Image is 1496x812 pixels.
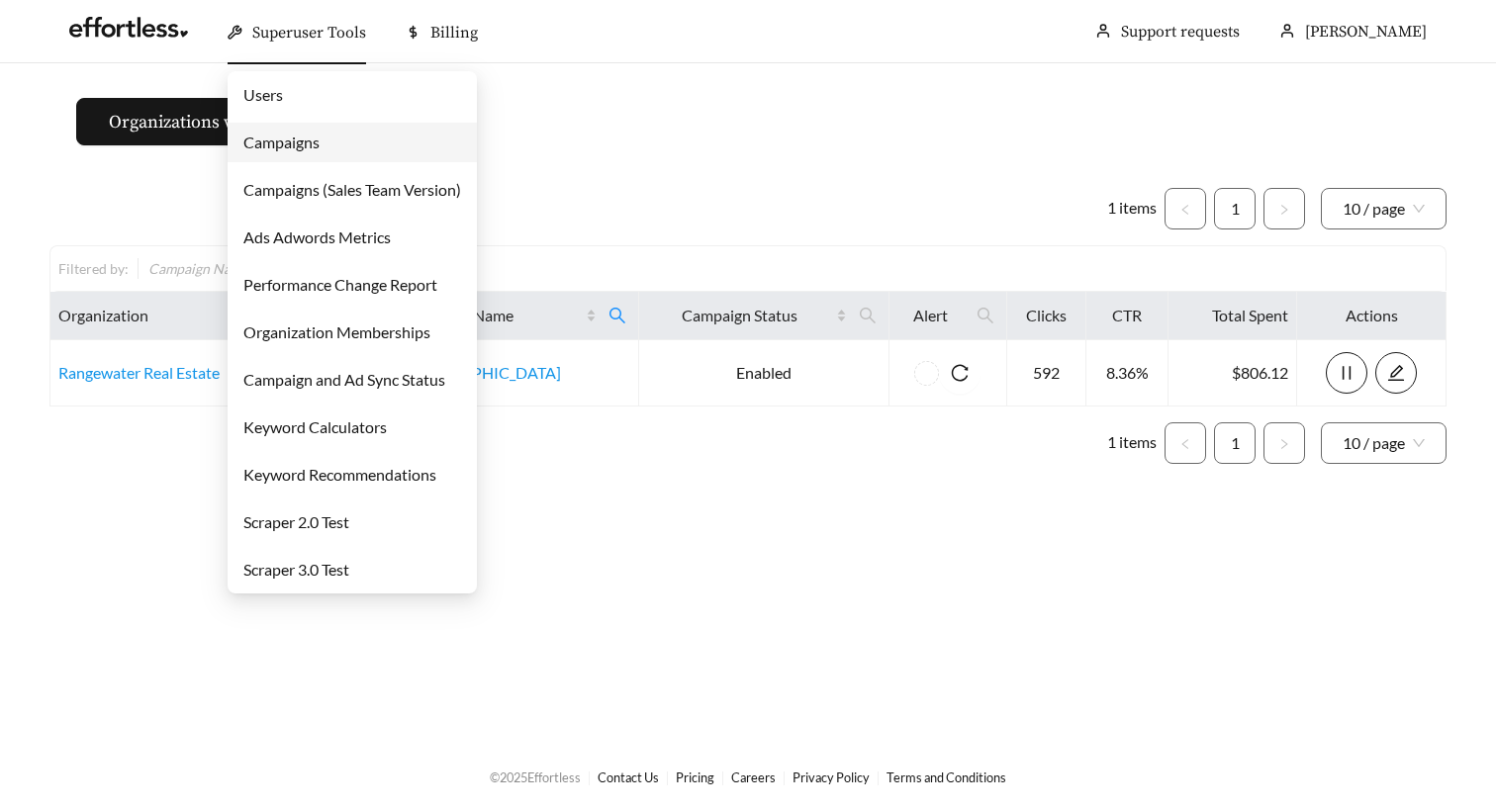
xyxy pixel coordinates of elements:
[608,307,626,324] span: search
[243,560,349,579] a: Scraper 3.0 Test
[598,769,659,785] a: Contact Us
[1165,422,1206,464] button: left
[1343,189,1425,228] span: 10 / page
[1169,340,1297,406] td: $806.12
[1086,292,1169,340] th: CTR
[1179,204,1191,216] span: left
[252,23,366,43] span: Superuser Tools
[430,23,478,43] span: Billing
[639,340,889,406] td: Enabled
[1278,438,1290,450] span: right
[1375,363,1417,382] a: edit
[1305,22,1427,42] span: [PERSON_NAME]
[1107,188,1157,229] li: 1 items
[793,769,870,785] a: Privacy Policy
[243,275,437,294] a: Performance Change Report
[1215,189,1255,228] a: 1
[243,322,430,341] a: Organization Memberships
[1007,292,1086,340] th: Clicks
[939,364,981,382] span: reload
[1297,292,1447,340] th: Actions
[401,363,561,382] a: [GEOGRAPHIC_DATA]
[1321,422,1447,464] div: Page Size
[897,304,965,327] span: Alert
[1263,422,1305,464] li: Next Page
[977,307,994,324] span: search
[939,352,981,394] button: reload
[676,769,714,785] a: Pricing
[1007,340,1086,406] td: 592
[647,304,832,327] span: Campaign Status
[1086,340,1169,406] td: 8.36%
[243,465,436,484] a: Keyword Recommendations
[243,417,387,436] a: Keyword Calculators
[969,300,1002,331] span: search
[1214,188,1256,229] li: 1
[1165,188,1206,229] li: Previous Page
[243,133,320,151] a: Campaigns
[1165,422,1206,464] li: Previous Page
[1343,423,1425,463] span: 10 / page
[1121,22,1240,42] a: Support requests
[1327,364,1366,382] span: pause
[1263,422,1305,464] button: right
[109,109,376,135] span: Organizations without campaigns
[148,260,252,277] span: Campaign Name :
[731,769,776,785] a: Careers
[1321,188,1447,229] div: Page Size
[859,307,877,324] span: search
[1215,423,1255,463] a: 1
[1107,422,1157,464] li: 1 items
[58,304,335,327] span: Organization
[58,258,138,279] div: Filtered by:
[1376,364,1416,382] span: edit
[1179,438,1191,450] span: left
[1375,352,1417,394] button: edit
[1165,188,1206,229] button: left
[1326,352,1367,394] button: pause
[851,300,885,331] span: search
[887,769,1006,785] a: Terms and Conditions
[601,300,634,331] span: search
[1263,188,1305,229] li: Next Page
[401,304,582,327] span: Campaign Name
[1169,292,1297,340] th: Total Spent
[243,227,391,246] a: Ads Adwords Metrics
[1214,422,1256,464] li: 1
[243,180,461,199] a: Campaigns (Sales Team Version)
[490,769,581,785] span: © 2025 Effortless
[243,512,349,531] a: Scraper 2.0 Test
[1278,204,1290,216] span: right
[243,85,283,104] a: Users
[243,370,445,389] a: Campaign and Ad Sync Status
[58,363,220,382] a: Rangewater Real Estate
[1263,188,1305,229] button: right
[76,98,409,145] button: Organizations without campaigns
